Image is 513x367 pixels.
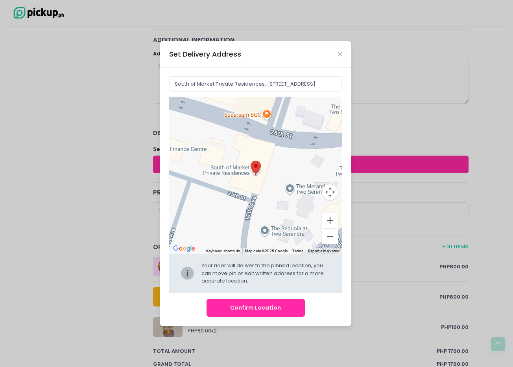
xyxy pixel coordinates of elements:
[171,244,197,254] img: Google
[245,249,288,253] span: Map data ©2025 Google
[338,52,342,56] button: Close
[207,299,305,317] button: Confirm Location
[169,76,342,91] input: Delivery Address
[292,249,303,253] a: Terms (opens in new tab)
[308,249,340,253] a: Report a map error
[322,213,338,228] button: Zoom in
[206,248,240,254] button: Keyboard shortcuts
[171,244,197,254] a: Open this area in Google Maps (opens a new window)
[322,229,338,244] button: Zoom out
[169,49,241,59] div: Set Delivery Address
[322,184,338,200] button: Map camera controls
[201,262,331,285] div: Your rider will deliver to the pinned location, you can move pin or edit written address for a mo...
